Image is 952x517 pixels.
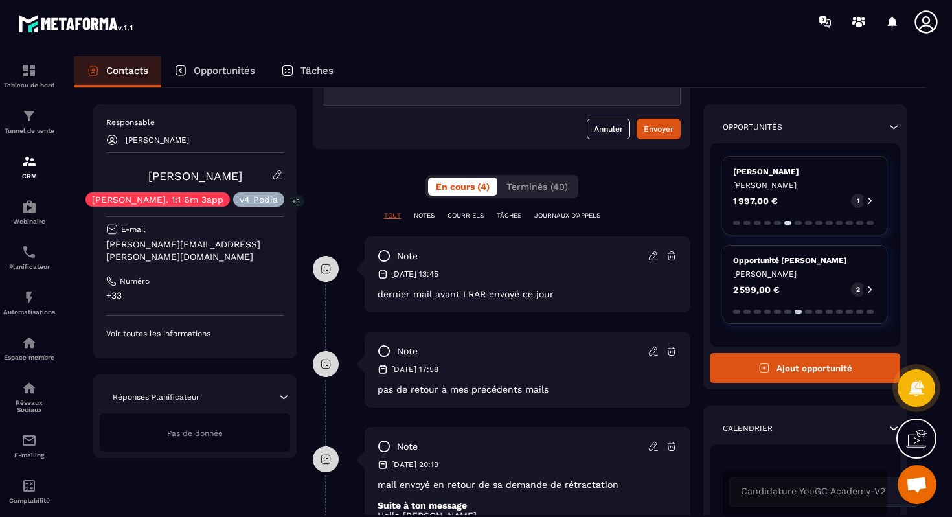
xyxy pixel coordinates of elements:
p: NOTES [414,211,435,220]
a: emailemailE-mailing [3,423,55,468]
strong: Suite à ton message [378,500,467,511]
p: [DATE] 20:19 [391,459,438,470]
button: Envoyer [637,119,681,139]
p: note [397,441,418,453]
p: COURRIELS [448,211,484,220]
a: automationsautomationsAutomatisations [3,280,55,325]
p: Automatisations [3,308,55,316]
a: Ouvrir le chat [898,465,936,504]
p: 2 599,00 € [733,285,780,294]
button: En cours (4) [428,178,497,196]
p: E-mailing [3,452,55,459]
p: Opportunités [194,65,255,76]
p: Planificateur [3,263,55,270]
p: note [397,250,418,262]
img: email [21,433,37,448]
img: formation [21,154,37,169]
a: formationformationCRM [3,144,55,189]
p: v4 Podia [240,195,278,204]
span: En cours (4) [436,181,490,192]
img: automations [21,290,37,305]
span: Pas de donnée [167,429,223,438]
a: automationsautomationsEspace membre [3,325,55,371]
p: Comptabilité [3,497,55,504]
p: [PERSON_NAME] [733,180,877,190]
a: [PERSON_NAME] [148,169,242,183]
a: Opportunités [161,56,268,87]
a: formationformationTunnel de vente [3,98,55,144]
img: logo [18,12,135,35]
p: Tâches [300,65,334,76]
p: Calendrier [723,423,773,433]
p: TOUT [384,211,401,220]
button: Terminés (40) [499,178,576,196]
p: +33 [106,290,284,302]
p: E-mail [121,224,146,235]
p: Webinaire [3,218,55,225]
p: mail envoyé en retour de sa demande de rétractation [378,479,677,490]
a: Contacts [74,56,161,87]
p: Voir toutes les informations [106,328,284,339]
p: [PERSON_NAME][EMAIL_ADDRESS][PERSON_NAME][DOMAIN_NAME] [106,238,284,263]
img: automations [21,335,37,350]
p: Tunnel de vente [3,127,55,134]
button: Ajout opportunité [710,353,900,383]
p: Tableau de bord [3,82,55,89]
p: Réponses Planificateur [113,392,199,402]
p: 1 [857,196,859,205]
a: automationsautomationsWebinaire [3,189,55,235]
p: Opportunité [PERSON_NAME] [733,255,877,266]
p: pas de retour à mes précédents mails [378,384,677,395]
a: formationformationTableau de bord [3,53,55,98]
p: Numéro [120,276,150,286]
p: CRM [3,172,55,179]
input: Search for option [888,485,898,499]
p: note [397,345,418,358]
span: Terminés (40) [506,181,568,192]
p: Réseaux Sociaux [3,399,55,413]
p: [PERSON_NAME] [733,167,877,177]
img: accountant [21,478,37,494]
p: Contacts [106,65,148,76]
p: +3 [288,194,304,208]
img: scheduler [21,244,37,260]
button: Annuler [587,119,630,139]
p: 2 [856,285,860,294]
p: Espace membre [3,354,55,361]
p: [PERSON_NAME]. 1:1 6m 3app [92,195,223,204]
img: formation [21,63,37,78]
a: accountantaccountantComptabilité [3,468,55,514]
img: social-network [21,380,37,396]
p: [PERSON_NAME] [733,269,877,279]
p: Responsable [106,117,284,128]
p: [DATE] 13:45 [391,269,438,279]
p: TÂCHES [497,211,521,220]
a: schedulerschedulerPlanificateur [3,235,55,280]
img: formation [21,108,37,124]
div: Envoyer [644,122,674,135]
p: [DATE] 17:58 [391,364,438,374]
p: [PERSON_NAME] [126,135,189,144]
p: 1 997,00 € [733,196,778,205]
p: dernier mail avant LRAR envoyé ce jour [378,289,677,299]
p: JOURNAUX D'APPELS [534,211,600,220]
a: social-networksocial-networkRéseaux Sociaux [3,371,55,423]
p: Opportunités [723,122,782,132]
img: automations [21,199,37,214]
a: Tâches [268,56,346,87]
